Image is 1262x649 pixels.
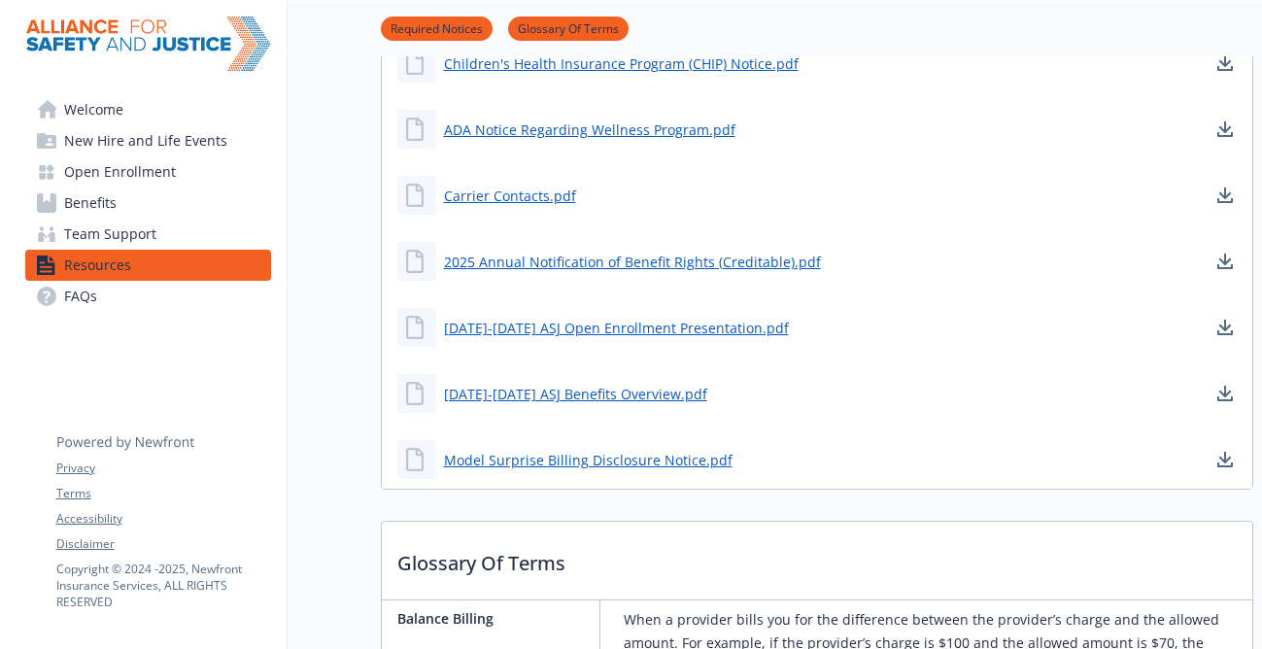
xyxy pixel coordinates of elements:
[56,535,270,553] a: Disclaimer
[25,188,271,219] a: Benefits
[56,485,270,502] a: Terms
[64,219,156,250] span: Team Support
[1213,382,1237,405] a: download document
[1213,184,1237,207] a: download document
[1213,316,1237,339] a: download document
[444,120,735,140] a: ADA Notice Regarding Wellness Program.pdf
[25,125,271,156] a: New Hire and Life Events
[64,281,97,312] span: FAQs
[25,94,271,125] a: Welcome
[1213,118,1237,141] a: download document
[1213,51,1237,75] a: download document
[64,188,117,219] span: Benefits
[25,250,271,281] a: Resources
[444,384,707,404] a: [DATE]-[DATE] ASJ Benefits Overview.pdf
[382,522,1252,594] p: Glossary Of Terms
[508,18,629,37] a: Glossary Of Terms
[444,186,576,206] a: Carrier Contacts.pdf
[64,94,123,125] span: Welcome
[444,450,733,470] a: Model Surprise Billing Disclosure Notice.pdf
[56,510,270,528] a: Accessibility
[56,460,270,477] a: Privacy
[444,53,799,74] a: Children's Health Insurance Program (CHIP) Notice.pdf
[444,318,789,338] a: [DATE]-[DATE] ASJ Open Enrollment Presentation.pdf
[64,250,131,281] span: Resources
[1213,250,1237,273] a: download document
[25,219,271,250] a: Team Support
[1213,448,1237,471] a: download document
[25,281,271,312] a: FAQs
[397,608,592,629] p: Balance Billing
[25,156,271,188] a: Open Enrollment
[444,252,821,272] a: 2025 Annual Notification of Benefit Rights (Creditable).pdf
[56,561,270,610] p: Copyright © 2024 - 2025 , Newfront Insurance Services, ALL RIGHTS RESERVED
[64,125,227,156] span: New Hire and Life Events
[64,156,176,188] span: Open Enrollment
[381,18,493,37] a: Required Notices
